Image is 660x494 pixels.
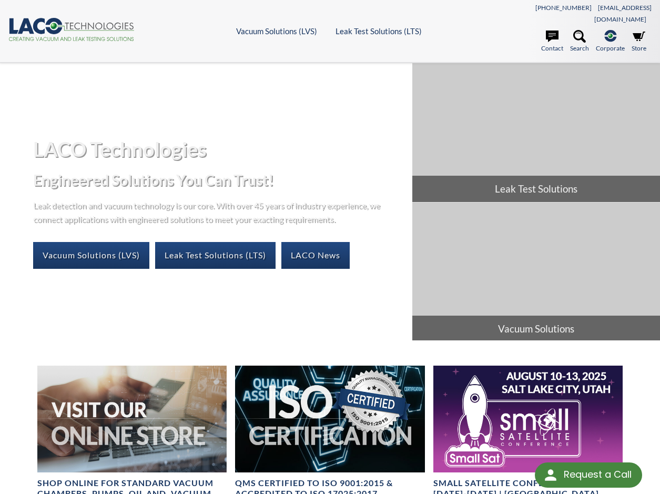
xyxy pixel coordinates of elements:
[336,26,422,36] a: Leak Test Solutions (LTS)
[535,462,642,488] div: Request a Call
[412,63,660,202] a: Leak Test Solutions
[596,43,625,53] span: Corporate
[541,30,563,53] a: Contact
[570,30,589,53] a: Search
[236,26,317,36] a: Vacuum Solutions (LVS)
[155,242,276,268] a: Leak Test Solutions (LTS)
[281,242,350,268] a: LACO News
[412,203,660,341] a: Vacuum Solutions
[33,136,404,162] h1: LACO Technologies
[594,4,652,23] a: [EMAIL_ADDRESS][DOMAIN_NAME]
[412,316,660,342] span: Vacuum Solutions
[33,242,149,268] a: Vacuum Solutions (LVS)
[632,30,646,53] a: Store
[535,4,592,12] a: [PHONE_NUMBER]
[33,170,404,190] h2: Engineered Solutions You Can Trust!
[412,176,660,202] span: Leak Test Solutions
[542,467,559,483] img: round button
[33,198,385,225] p: Leak detection and vacuum technology is our core. With over 45 years of industry experience, we c...
[564,462,632,487] div: Request a Call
